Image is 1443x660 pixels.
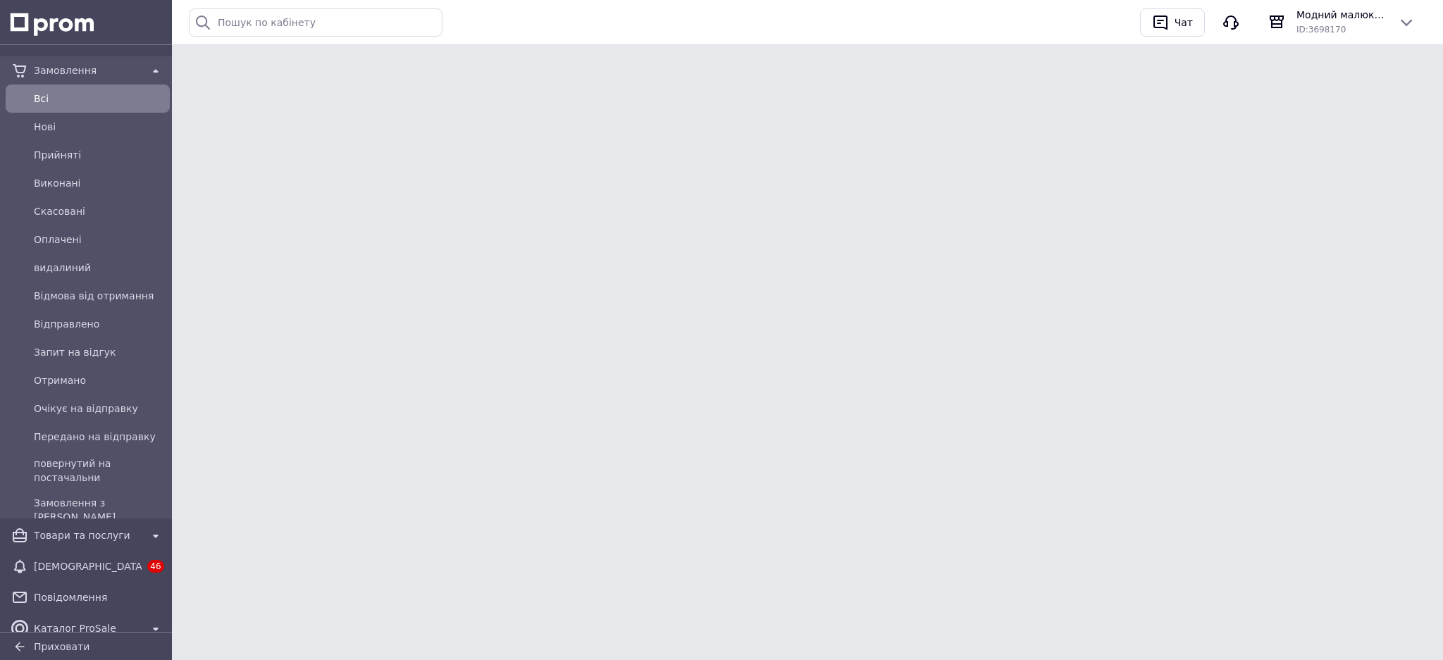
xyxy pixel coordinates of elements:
span: Замовлення з [PERSON_NAME] [34,496,164,524]
span: ID: 3698170 [1296,25,1346,35]
div: Чат [1172,12,1196,33]
span: 46 [147,560,163,573]
input: Пошук по кабінету [189,8,442,37]
span: Повідомлення [34,590,164,604]
span: Всi [34,92,164,106]
span: [DEMOGRAPHIC_DATA] [34,559,142,573]
span: Скасовані [34,204,164,218]
span: повернутий на постачальни [34,456,164,485]
span: Очікує на відправку [34,401,164,416]
span: Виконані [34,176,164,190]
span: Нові [34,120,164,134]
span: Прийняті [34,148,164,162]
span: Оплачені [34,232,164,247]
span: Запит на відгук [34,345,164,359]
span: видалиний [34,261,164,275]
button: Чат [1140,8,1205,37]
span: Відправлено [34,317,164,331]
span: Товари та послуги [34,528,142,542]
span: Передано на відправку [34,430,164,444]
span: Каталог ProSale [34,621,142,635]
span: Отримано [34,373,164,387]
span: Замовлення [34,63,142,77]
span: Відмова від отримання [34,289,164,303]
span: Модний малюк -інтернет магазин [1296,8,1387,22]
span: Приховати [34,641,89,652]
